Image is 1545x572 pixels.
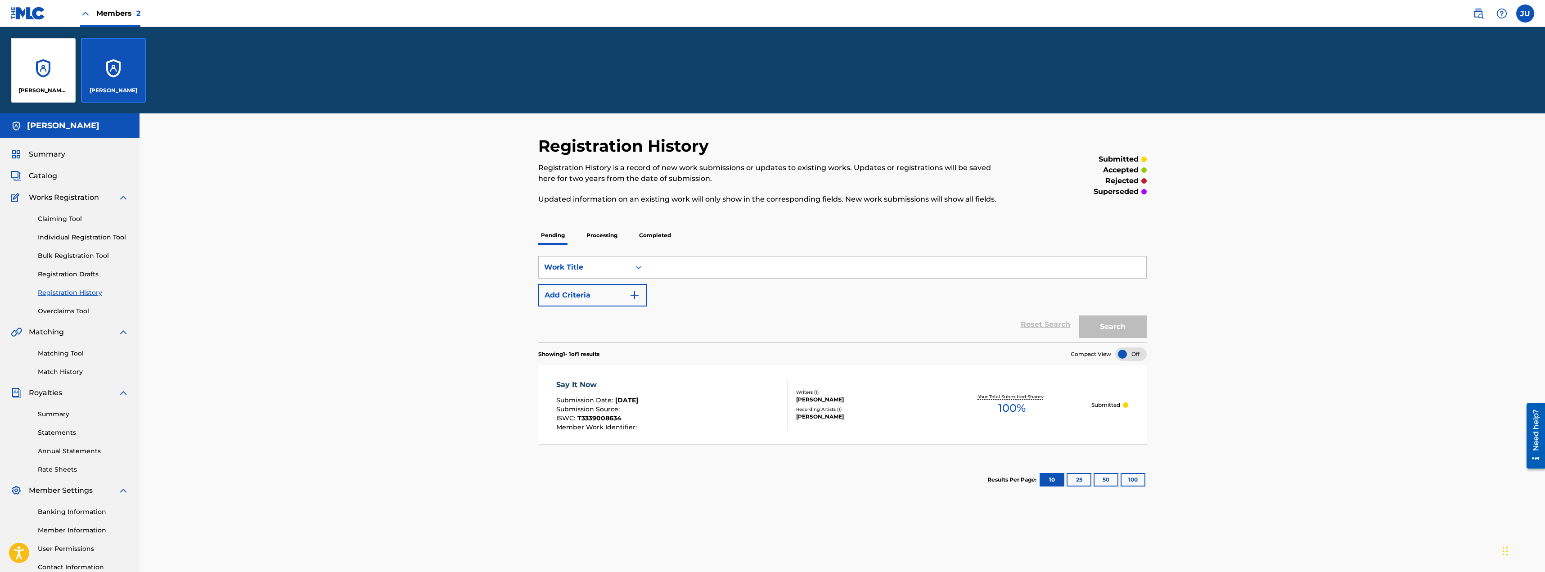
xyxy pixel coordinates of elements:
a: Rate Sheets [38,465,129,474]
span: Member Settings [29,485,93,496]
p: accepted [1103,165,1139,176]
span: 100 % [998,400,1026,416]
button: 100 [1121,473,1145,486]
img: expand [118,327,129,338]
img: expand [118,192,129,203]
a: Say It NowSubmission Date:[DATE]Submission Source:ISWC:T3339008634Member Work Identifier:Writers ... [538,365,1147,444]
span: Submission Date : [556,396,615,404]
span: Matching [29,327,64,338]
span: Member Work Identifier : [556,423,639,431]
img: help [1496,8,1507,19]
a: Overclaims Tool [38,306,129,316]
a: Accounts[PERSON_NAME] Publishing [11,38,76,103]
a: Member Information [38,526,129,535]
a: Banking Information [38,507,129,517]
span: ISWC : [556,414,577,422]
div: Help [1493,5,1511,23]
div: [PERSON_NAME] [796,413,932,421]
span: Works Registration [29,192,99,203]
img: Close [80,8,91,19]
div: Writers ( 1 ) [796,389,932,396]
img: Works Registration [11,192,23,203]
p: Submitted [1091,401,1120,409]
a: Contact Information [38,563,129,572]
img: Summary [11,149,22,160]
iframe: Resource Center [1520,399,1545,472]
button: 25 [1067,473,1091,486]
a: Annual Statements [38,446,129,456]
a: CatalogCatalog [11,171,57,181]
img: Accounts [11,121,22,131]
img: 9d2ae6d4665cec9f34b9.svg [629,290,640,301]
span: Submission Source : [556,405,622,413]
img: Matching [11,327,22,338]
img: Royalties [11,387,22,398]
h2: Registration History [538,136,713,156]
p: John Uhlig [90,86,137,95]
img: expand [118,387,129,398]
h5: John Uhlig [27,121,99,131]
p: Completed [636,226,674,245]
img: Member Settings [11,485,22,496]
a: Accounts[PERSON_NAME] [81,38,146,103]
p: Processing [584,226,620,245]
p: Updated information on an existing work will only show in the corresponding fields. New work subm... [538,194,1007,205]
span: Compact View [1071,350,1111,358]
button: 50 [1094,473,1118,486]
p: submitted [1099,154,1139,165]
a: Match History [38,367,129,377]
img: search [1473,8,1484,19]
div: Say It Now [556,379,639,390]
iframe: Chat Widget [1500,529,1545,572]
p: Results Per Page: [987,476,1039,484]
span: [DATE] [615,396,638,404]
p: rejected [1105,176,1139,186]
img: expand [118,485,129,496]
p: superseded [1094,186,1139,197]
p: Showing 1 - 1 of 1 results [538,350,599,358]
span: Royalties [29,387,62,398]
p: Pending [538,226,568,245]
span: Summary [29,149,65,160]
span: Members [96,8,140,18]
a: Matching Tool [38,349,129,358]
div: User Menu [1516,5,1534,23]
a: User Permissions [38,544,129,554]
a: Individual Registration Tool [38,233,129,242]
p: Registration History is a record of new work submissions or updates to existing works. Updates or... [538,162,1007,184]
div: Drag [1503,538,1508,565]
a: Summary [38,410,129,419]
button: Add Criteria [538,284,647,306]
div: Recording Artists ( 1 ) [796,406,932,413]
a: Statements [38,428,129,437]
a: Claiming Tool [38,214,129,224]
a: Public Search [1469,5,1487,23]
a: Bulk Registration Tool [38,251,129,261]
span: T3339008634 [577,414,622,422]
form: Search Form [538,256,1147,342]
div: Work Title [544,262,625,273]
button: 10 [1040,473,1064,486]
span: Catalog [29,171,57,181]
p: Jackie Yule Publishing [19,86,68,95]
div: [PERSON_NAME] [796,396,932,404]
a: Registration Drafts [38,270,129,279]
span: 2 [136,9,140,18]
img: Catalog [11,171,22,181]
img: MLC Logo [11,7,45,20]
p: Your Total Submitted Shares: [978,393,1046,400]
a: Registration History [38,288,129,297]
a: SummarySummary [11,149,65,160]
